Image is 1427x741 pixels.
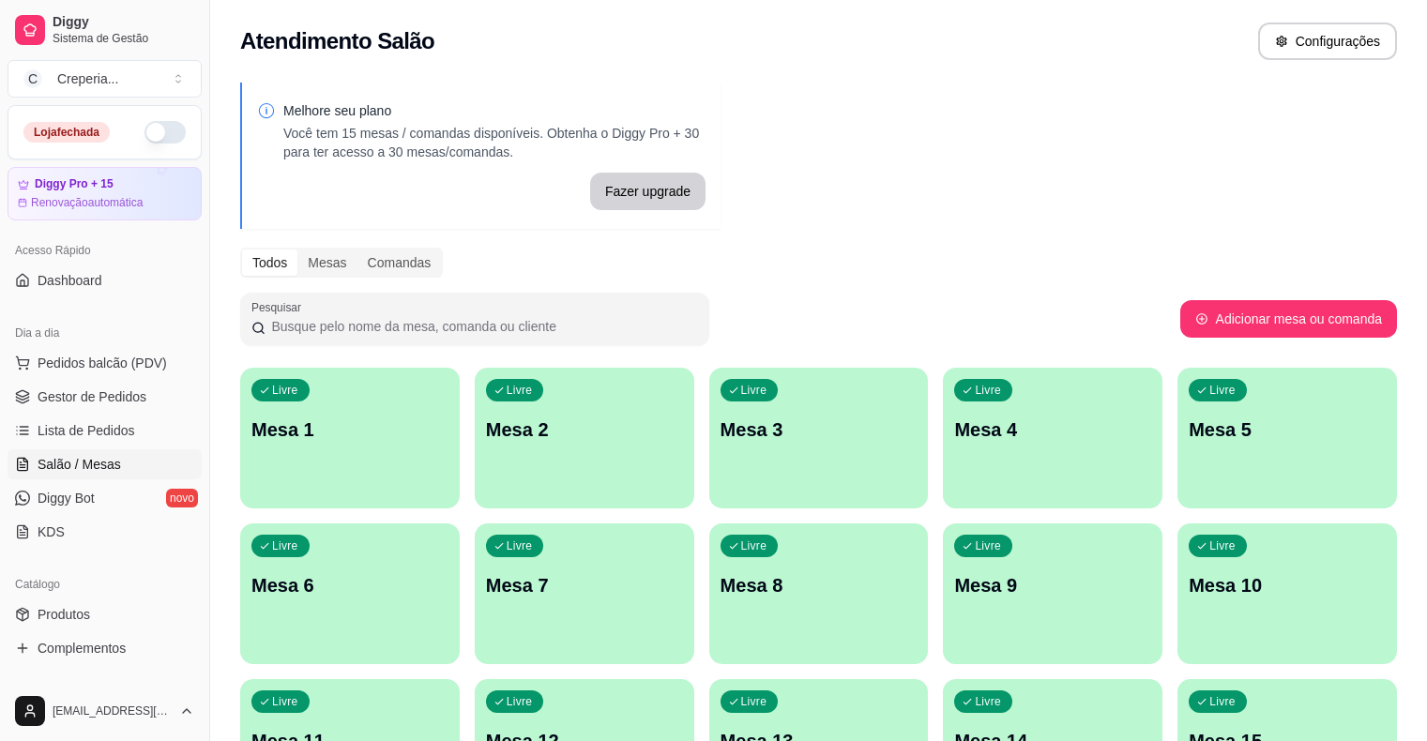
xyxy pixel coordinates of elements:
[57,69,118,88] div: Creperia ...
[741,383,767,398] p: Livre
[53,703,172,718] span: [EMAIL_ADDRESS][DOMAIN_NAME]
[38,421,135,440] span: Lista de Pedidos
[8,688,202,733] button: [EMAIL_ADDRESS][DOMAIN_NAME]
[251,572,448,598] p: Mesa 6
[954,572,1151,598] p: Mesa 9
[38,455,121,474] span: Salão / Mesas
[507,383,533,398] p: Livre
[8,449,202,479] a: Salão / Mesas
[23,122,110,143] div: Loja fechada
[709,523,929,664] button: LivreMesa 8
[266,317,698,336] input: Pesquisar
[954,416,1151,443] p: Mesa 4
[38,387,146,406] span: Gestor de Pedidos
[943,368,1162,508] button: LivreMesa 4
[943,523,1162,664] button: LivreMesa 9
[38,489,95,507] span: Diggy Bot
[1189,572,1386,598] p: Mesa 10
[38,522,65,541] span: KDS
[35,177,114,191] article: Diggy Pro + 15
[741,694,767,709] p: Livre
[283,101,706,120] p: Melhore seu plano
[1177,368,1397,508] button: LivreMesa 5
[38,639,126,658] span: Complementos
[1209,538,1236,553] p: Livre
[8,517,202,547] a: KDS
[1189,416,1386,443] p: Mesa 5
[721,572,918,598] p: Mesa 8
[975,538,1001,553] p: Livre
[507,694,533,709] p: Livre
[53,31,194,46] span: Sistema de Gestão
[38,354,167,372] span: Pedidos balcão (PDV)
[1180,300,1397,338] button: Adicionar mesa ou comanda
[8,167,202,220] a: Diggy Pro + 15Renovaçãoautomática
[38,605,90,624] span: Produtos
[1177,523,1397,664] button: LivreMesa 10
[8,483,202,513] a: Diggy Botnovo
[144,121,186,144] button: Alterar Status
[8,416,202,446] a: Lista de Pedidos
[8,599,202,629] a: Produtos
[741,538,767,553] p: Livre
[8,235,202,265] div: Acesso Rápido
[8,8,202,53] a: DiggySistema de Gestão
[23,69,42,88] span: C
[251,416,448,443] p: Mesa 1
[1209,694,1236,709] p: Livre
[240,368,460,508] button: LivreMesa 1
[475,368,694,508] button: LivreMesa 2
[31,195,143,210] article: Renovação automática
[975,694,1001,709] p: Livre
[38,271,102,290] span: Dashboard
[272,383,298,398] p: Livre
[507,538,533,553] p: Livre
[590,173,706,210] button: Fazer upgrade
[486,416,683,443] p: Mesa 2
[8,265,202,295] a: Dashboard
[8,348,202,378] button: Pedidos balcão (PDV)
[475,523,694,664] button: LivreMesa 7
[283,124,706,161] p: Você tem 15 mesas / comandas disponíveis. Obtenha o Diggy Pro + 30 para ter acesso a 30 mesas/com...
[8,569,202,599] div: Catálogo
[486,572,683,598] p: Mesa 7
[240,523,460,664] button: LivreMesa 6
[1258,23,1397,60] button: Configurações
[272,694,298,709] p: Livre
[1209,383,1236,398] p: Livre
[251,299,308,315] label: Pesquisar
[357,250,442,276] div: Comandas
[272,538,298,553] p: Livre
[242,250,297,276] div: Todos
[53,14,194,31] span: Diggy
[709,368,929,508] button: LivreMesa 3
[8,382,202,412] a: Gestor de Pedidos
[721,416,918,443] p: Mesa 3
[297,250,357,276] div: Mesas
[8,633,202,663] a: Complementos
[240,26,434,56] h2: Atendimento Salão
[975,383,1001,398] p: Livre
[8,60,202,98] button: Select a team
[8,318,202,348] div: Dia a dia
